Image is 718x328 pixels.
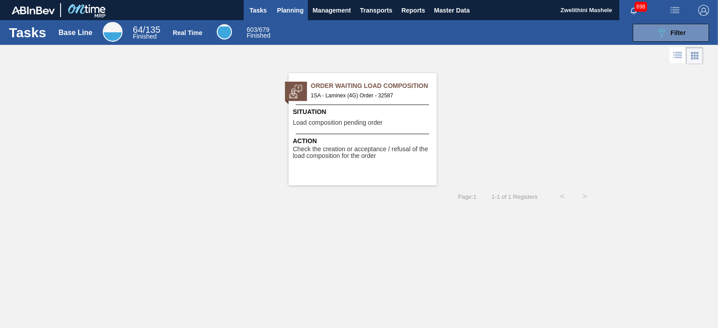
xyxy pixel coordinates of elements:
span: Situation [293,107,434,117]
span: Transports [360,5,392,16]
img: userActions [670,5,680,16]
h1: Tasks [9,27,46,38]
span: Finished [133,33,157,40]
button: Filter [633,24,709,42]
span: Finished [247,32,271,39]
div: Base Line [133,26,160,39]
span: Order Waiting Load Composition [311,81,437,91]
button: < [551,185,574,208]
div: Base Line [103,22,123,42]
span: Tasks [248,5,268,16]
div: List Vision [670,47,686,64]
span: Management [312,5,351,16]
div: Real Time [173,29,202,36]
span: Action [293,136,434,146]
span: Filter [670,29,686,36]
div: Real Time [247,27,271,39]
span: 1 - 1 of 1 Registers [490,193,538,200]
span: Page : 1 [458,193,476,200]
button: > [574,185,596,208]
div: Real Time [217,24,232,39]
span: 698 [635,2,647,12]
div: Card Vision [686,47,703,64]
span: 603 [247,26,257,33]
img: TNhmsLtSVTkK8tSr43FrP2fwEKptu5GPRR3wAAAABJRU5ErkJggg== [12,6,55,14]
span: Check the creation or acceptance / refusal of the load composition for the order [293,146,434,160]
span: Planning [277,5,303,16]
span: Master Data [434,5,469,16]
span: Reports [401,5,425,16]
span: / 679 [247,26,270,33]
div: Base Line [58,29,92,37]
button: Notifications [619,4,648,17]
span: Load composition pending order [293,119,383,126]
span: 1SA - Laminex (4G) Order - 32587 [311,91,429,101]
img: Logout [698,5,709,16]
span: 64 [133,25,143,35]
img: status [289,85,302,98]
span: / 135 [133,25,160,35]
